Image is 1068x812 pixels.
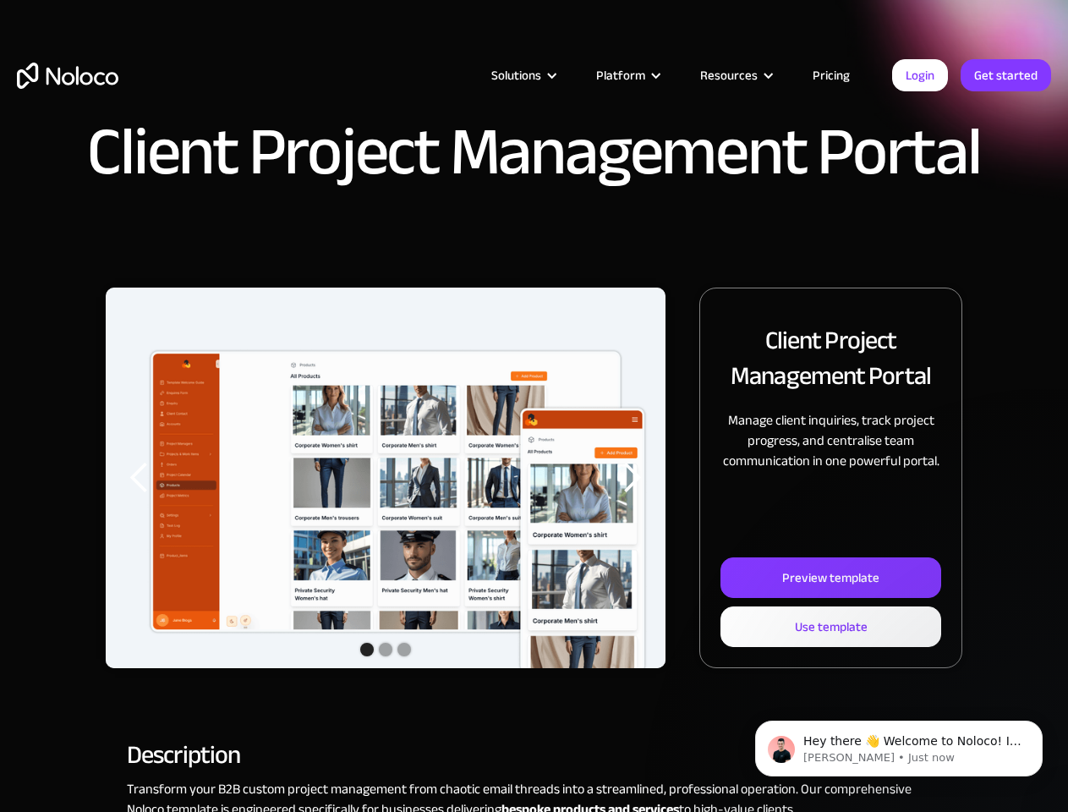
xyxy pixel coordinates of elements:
[720,557,941,598] a: Preview template
[596,64,645,86] div: Platform
[700,64,758,86] div: Resources
[730,685,1068,804] iframe: Intercom notifications message
[598,288,665,668] div: next slide
[791,64,871,86] a: Pricing
[87,118,980,186] h1: Client Project Management Portal
[679,64,791,86] div: Resources
[360,643,374,656] div: Show slide 1 of 3
[795,616,868,638] div: Use template
[17,63,118,89] a: home
[892,59,948,91] a: Login
[127,747,941,762] h2: Description
[720,606,941,647] a: Use template
[575,64,679,86] div: Platform
[720,322,941,393] h2: Client Project Management Portal
[397,643,411,656] div: Show slide 3 of 3
[106,288,665,668] div: carousel
[470,64,575,86] div: Solutions
[379,643,392,656] div: Show slide 2 of 3
[961,59,1051,91] a: Get started
[491,64,541,86] div: Solutions
[106,288,173,668] div: previous slide
[782,567,879,589] div: Preview template
[106,288,665,668] div: 1 of 3
[720,410,941,471] p: Manage client inquiries, track project progress, and centralise team communication in one powerfu...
